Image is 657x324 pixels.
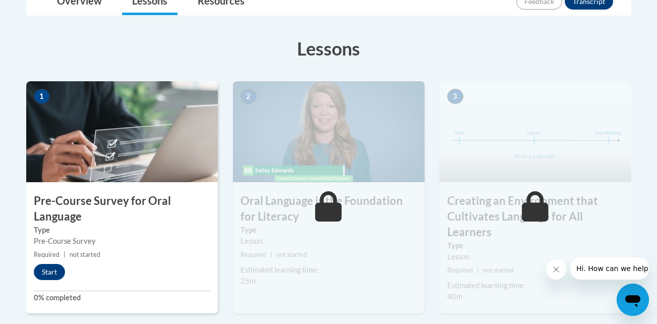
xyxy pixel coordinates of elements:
span: 1 [34,89,50,104]
label: Type [34,225,210,236]
iframe: Message from company [570,257,649,280]
button: Start [34,264,65,280]
div: Pre-Course Survey [34,236,210,247]
img: Course Image [26,81,218,182]
h3: Oral Language is the Foundation for Literacy [233,193,425,225]
span: not started [70,251,100,258]
span: Hi. How can we help? [6,7,82,15]
span: 3 [447,89,463,104]
span: Required [34,251,59,258]
span: 40m [447,292,462,301]
span: | [64,251,66,258]
label: Type [241,225,417,236]
img: Course Image [440,81,631,182]
div: Lesson [241,236,417,247]
span: 25m [241,277,256,285]
span: not started [483,266,514,274]
h3: Pre-Course Survey for Oral Language [26,193,218,225]
h3: Lessons [26,36,631,61]
div: Estimated learning time: [447,280,624,291]
iframe: Button to launch messaging window [617,284,649,316]
div: Estimated learning time: [241,264,417,276]
span: Required [241,251,266,258]
h3: Creating an Environment that Cultivates Language for All Learners [440,193,631,240]
span: | [270,251,272,258]
label: Type [447,240,624,251]
span: not started [276,251,307,258]
iframe: Close message [546,259,566,280]
span: Required [447,266,473,274]
img: Course Image [233,81,425,182]
div: Lesson [447,251,624,262]
label: 0% completed [34,292,210,303]
span: 2 [241,89,257,104]
span: | [477,266,479,274]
